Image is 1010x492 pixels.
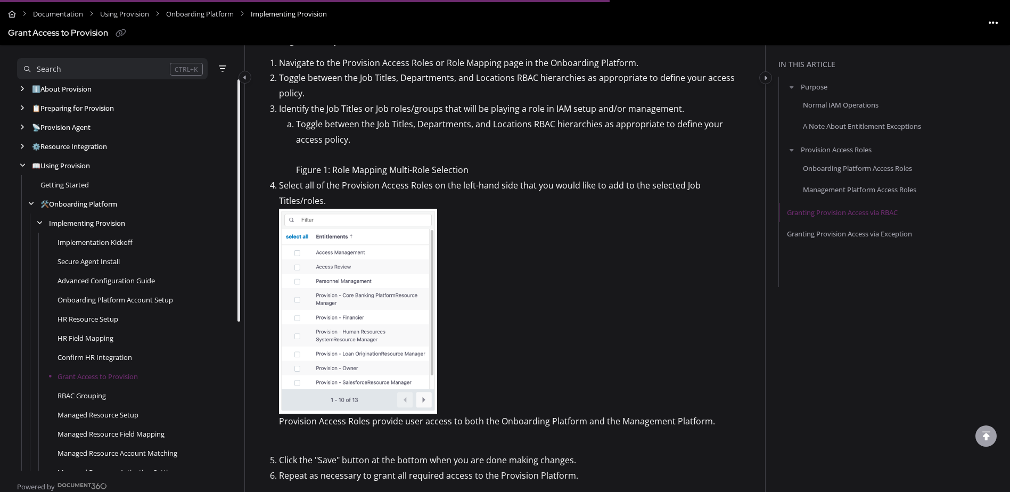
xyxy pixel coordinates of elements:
[40,199,117,209] a: Onboarding Platform
[58,429,165,439] a: Managed Resource Field Mapping
[58,256,120,267] a: Secure Agent Install
[58,390,106,401] a: RBAC Grouping
[58,467,179,478] a: Managed Resource Activation Settings
[801,81,827,92] a: Purpose
[100,6,149,22] a: Using Provision
[803,162,912,173] a: Onboarding Platform Access Roles
[58,483,107,489] img: Document360
[32,142,40,151] span: ⚙️
[216,62,229,75] button: Filter
[32,122,91,133] a: Provision Agent
[17,161,28,171] div: arrow
[279,101,748,117] p: Identify the Job Titles or Job roles/groups that will be playing a role in IAM setup and/or manag...
[58,294,173,305] a: Onboarding Platform Account Setup
[17,479,107,492] a: Powered by Document360 - opens in a new tab
[778,59,1006,70] div: In this article
[239,71,251,84] button: Category toggle
[787,228,912,239] a: Granting Provision Access via Exception
[17,84,28,94] div: arrow
[787,207,898,218] a: Granting Provision Access via RBAC
[40,199,49,209] span: 🛠️
[170,63,203,76] div: CTRL+K
[8,6,16,22] a: Home
[58,314,118,324] a: HR Resource Setup
[801,144,872,155] a: Provision Access Roles
[32,84,40,94] span: ℹ️
[787,144,796,155] button: arrow
[251,6,327,22] span: Implementing Provision
[37,63,61,75] div: Search
[49,218,125,228] a: Implementing Provision
[279,178,748,209] p: Select all of the Provision Access Roles on the left-hand side that you would like to add to the ...
[58,409,138,420] a: Managed Resource Setup
[279,453,748,468] p: Click the "Save" button at the bottom when you are done making changes.
[8,26,108,41] div: Grant Access to Provision
[787,81,796,93] button: arrow
[279,414,715,429] p: Provision Access Roles provide user access to both the Onboarding Platform and the Management Pla...
[58,237,133,248] a: Implementation Kickoff
[17,103,28,113] div: arrow
[40,179,89,190] a: Getting Started
[112,25,129,42] button: Copy link of
[26,199,36,209] div: arrow
[17,122,28,133] div: arrow
[58,448,177,458] a: Managed Resource Account Matching
[17,58,208,79] button: Search
[279,209,437,414] img: Various Provision Access Roles provide user access to either the Provision Onboarding Platform or...
[17,481,55,492] span: Powered by
[803,100,878,110] a: Normal IAM Operations
[58,352,132,363] a: Confirm HR Integration
[985,14,1002,31] button: Article more options
[32,103,40,113] span: 📋
[32,161,40,170] span: 📖
[279,468,748,483] p: Repeat as necessary to grant all required access to the Provision Platform.
[32,141,107,152] a: Resource Integration
[296,117,748,147] p: Toggle between the Job Titles, Departments, and Locations RBAC hierarchies as appropriate to defi...
[32,103,114,113] a: Preparing for Provision
[975,425,997,447] div: scroll to top
[58,333,113,343] a: HR Field Mapping
[296,162,748,178] p: Figure 1: Role Mapping Multi-Role Selection
[803,184,916,194] a: Management Platform Access Roles
[33,6,83,22] a: Documentation
[279,70,748,101] p: Toggle between the Job Titles, Departments, and Locations RBAC hierarchies as appropriate to defi...
[58,371,138,382] a: Grant Access to Provision
[32,84,92,94] a: About Provision
[32,160,90,171] a: Using Provision
[759,71,772,84] button: Category toggle
[34,218,45,228] div: arrow
[17,142,28,152] div: arrow
[166,6,234,22] a: Onboarding Platform
[58,275,155,286] a: Advanced Configuration Guide
[803,121,921,132] a: A Note About Entitlement Exceptions
[279,55,748,71] p: Navigate to the Provision Access Roles or Role Mapping page in the Onboarding Platform.
[32,122,40,132] span: 📡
